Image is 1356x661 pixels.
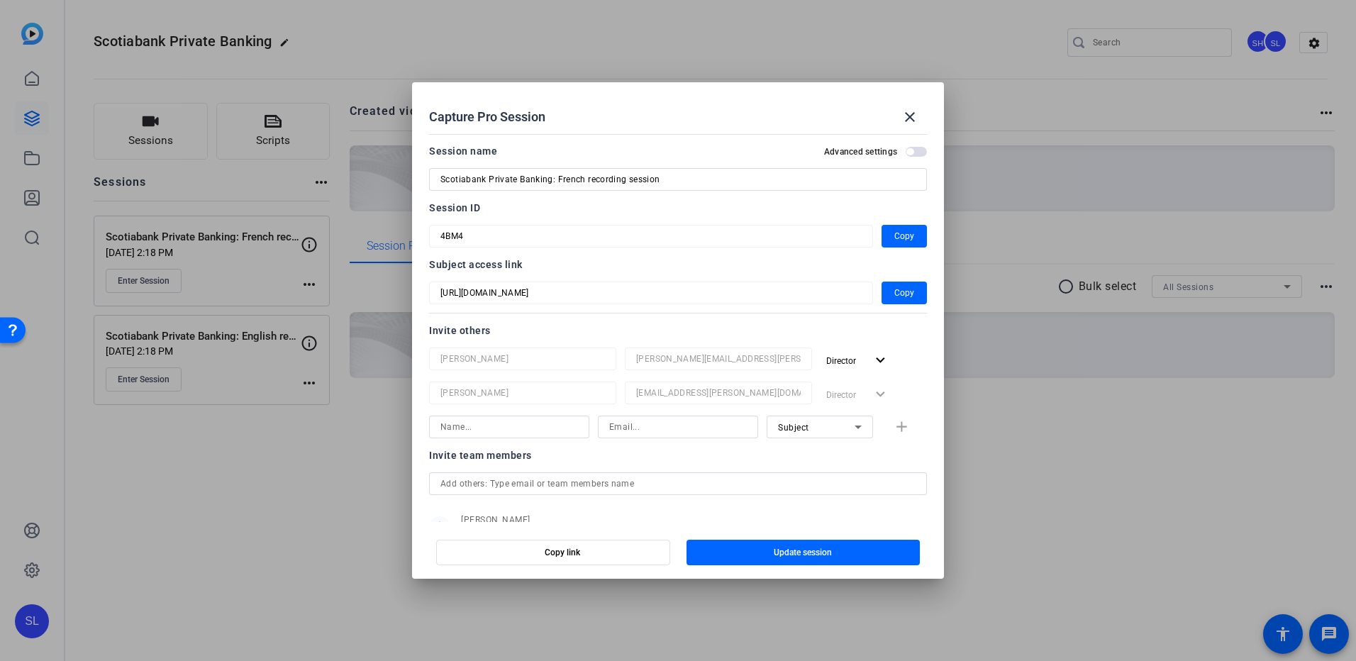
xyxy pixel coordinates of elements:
mat-icon: expand_more [872,352,889,370]
div: Invite others [429,322,927,339]
button: Copy [882,282,927,304]
input: Email... [636,384,801,401]
span: Copy [894,284,914,301]
input: Email... [609,418,747,435]
button: Director [852,514,927,540]
input: Session OTP [440,228,862,245]
button: Update session [687,540,921,565]
mat-icon: close [901,109,918,126]
button: Director [821,348,895,373]
h2: Advanced settings [824,146,897,157]
input: Name... [440,418,578,435]
mat-icon: expand_more [904,518,921,536]
input: Session OTP [440,284,862,301]
div: Capture Pro Session [429,100,927,134]
input: Add others: Type email or team members name [440,475,916,492]
span: Subject [778,423,809,433]
input: Email... [636,350,801,367]
span: Copy [894,228,914,245]
span: Director [826,356,856,366]
input: Name... [440,384,605,401]
button: Copy [882,225,927,248]
span: Update session [774,547,832,558]
div: Session ID [429,199,927,216]
div: Session name [429,143,497,160]
div: Subject access link [429,256,927,273]
input: Name... [440,350,605,367]
input: Enter Session Name [440,171,916,188]
span: [PERSON_NAME] [461,514,743,526]
div: Invite team members [429,447,927,464]
mat-icon: person [429,516,450,538]
span: Copy link [545,547,580,558]
button: Copy link [436,540,670,565]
